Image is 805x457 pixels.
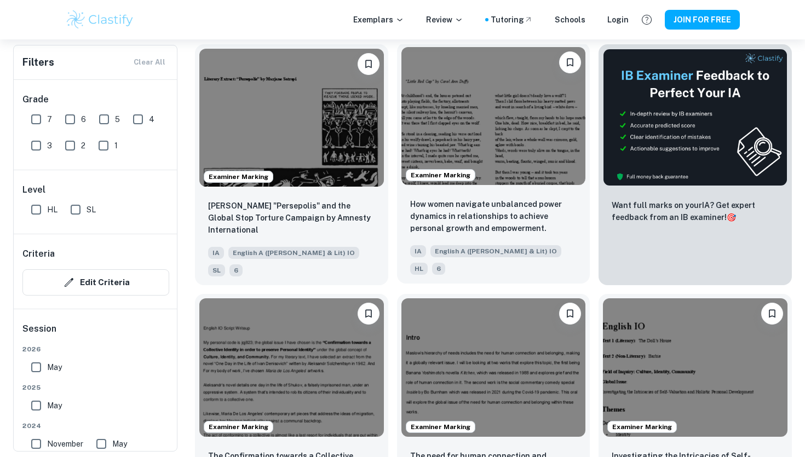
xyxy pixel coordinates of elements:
button: Please log in to bookmark exemplars [358,53,380,75]
img: Thumbnail [603,49,787,186]
span: Examiner Marking [406,422,475,432]
h6: Level [22,183,169,196]
span: 6 [229,264,243,276]
span: November [47,438,83,450]
button: Help and Feedback [637,10,656,29]
img: English A (Lang & Lit) IO IA example thumbnail: The need for human connection and belong [401,298,586,436]
a: Examiner MarkingPlease log in to bookmark exemplarsHow women navigate unbalanced power dynamics i... [397,44,590,285]
span: 4 [149,113,154,125]
p: Marjane Satrapi's "Persepolis" and the Global Stop Torture Campaign by Amnesty International [208,200,375,236]
span: 7 [47,113,52,125]
span: Examiner Marking [608,422,676,432]
span: 5 [115,113,120,125]
span: 1 [114,140,118,152]
button: Please log in to bookmark exemplars [761,303,783,325]
span: 🎯 [727,213,736,222]
span: HL [410,263,428,275]
button: Edit Criteria [22,269,169,296]
img: English A (Lang & Lit) IO IA example thumbnail: Investigating the Intricacies of Self-Va [603,298,787,436]
a: Schools [555,14,585,26]
a: Tutoring [491,14,533,26]
span: 2026 [22,344,169,354]
img: English A (Lang & Lit) IO IA example thumbnail: Marjane Satrapi's "Persepolis" and the G [199,49,384,187]
a: ThumbnailWant full marks on yourIA? Get expert feedback from an IB examiner! [599,44,792,285]
span: Examiner Marking [204,422,273,432]
span: May [112,438,127,450]
button: Please log in to bookmark exemplars [559,51,581,73]
span: IA [208,247,224,259]
span: English A ([PERSON_NAME] & Lit) IO [430,245,561,257]
p: How women navigate unbalanced power dynamics in relationships to achieve personal growth and empo... [410,198,577,234]
span: May [47,400,62,412]
span: Examiner Marking [204,172,273,182]
span: 3 [47,140,52,152]
h6: Filters [22,55,54,70]
h6: Criteria [22,247,55,261]
h6: Grade [22,93,169,106]
h6: Session [22,322,169,344]
a: Login [607,14,629,26]
img: English A (Lang & Lit) IO IA example thumbnail: The Confirmation towards a Collective Id [199,298,384,436]
img: English A (Lang & Lit) IO IA example thumbnail: How women navigate unbalanced power dyna [401,47,586,185]
span: SL [208,264,225,276]
img: Clastify logo [65,9,135,31]
p: Want full marks on your IA ? Get expert feedback from an IB examiner! [612,199,779,223]
p: Review [426,14,463,26]
span: HL [47,204,58,216]
span: IA [410,245,426,257]
span: 2024 [22,421,169,431]
span: English A ([PERSON_NAME] & Lit) IO [228,247,359,259]
span: 6 [81,113,86,125]
button: JOIN FOR FREE [665,10,740,30]
span: May [47,361,62,373]
span: Examiner Marking [406,170,475,180]
button: Please log in to bookmark exemplars [559,303,581,325]
span: 2 [81,140,85,152]
span: 6 [432,263,445,275]
span: SL [87,204,96,216]
button: Please log in to bookmark exemplars [358,303,380,325]
a: Examiner MarkingPlease log in to bookmark exemplarsMarjane Satrapi's "Persepolis" and the Global ... [195,44,388,285]
p: Exemplars [353,14,404,26]
span: 2025 [22,383,169,392]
